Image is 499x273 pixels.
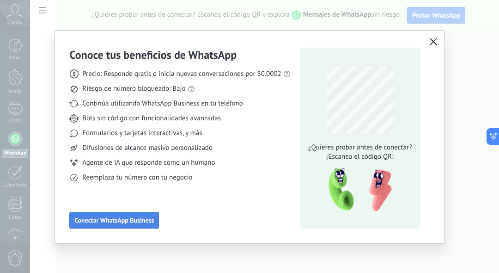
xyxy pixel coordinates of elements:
span: Precio: Responde gratis o inicia nuevas conversaciones por $0.0002 [82,69,281,79]
span: ¿Quieres probar antes de conectar? [305,143,414,152]
span: ¡Escanea el código QR! [305,152,414,161]
img: qr-pic-1x.png [321,165,394,215]
span: Reemplaza tu número con tu negocio [82,173,192,182]
span: Conectar WhatsApp Business [74,217,154,223]
button: Conectar WhatsApp Business [69,212,159,229]
span: Formularios y tarjetas interactivas, y más [82,129,202,138]
span: Agente de IA que responde como un humano [82,158,215,168]
span: Continúa utilizando WhatsApp Business en tu teléfono [82,99,243,108]
span: Bots sin código con funcionalidades avanzadas [82,114,221,123]
span: Riesgo de número bloqueado: Bajo [82,84,185,93]
span: Difusiones de alcance masivo personalizado [82,143,213,153]
h3: Conoce tus beneficios de WhatsApp [69,48,237,62]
